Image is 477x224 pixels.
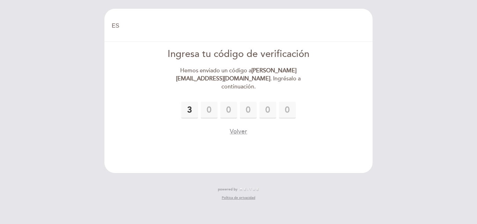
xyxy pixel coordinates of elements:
[240,102,257,118] input: 0
[222,195,255,200] a: Política de privacidad
[218,187,237,192] span: powered by
[230,127,247,136] button: Volver
[159,48,319,61] div: Ingresa tu código de verificación
[218,187,259,192] a: powered by
[220,102,237,118] input: 0
[159,67,319,91] div: Hemos enviado un código a . Ingrésalo a continuación.
[239,188,259,191] img: MEITRE
[259,102,276,118] input: 0
[201,102,218,118] input: 0
[176,67,296,82] strong: [PERSON_NAME][EMAIL_ADDRESS][DOMAIN_NAME]
[279,102,296,118] input: 0
[181,102,198,118] input: 0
